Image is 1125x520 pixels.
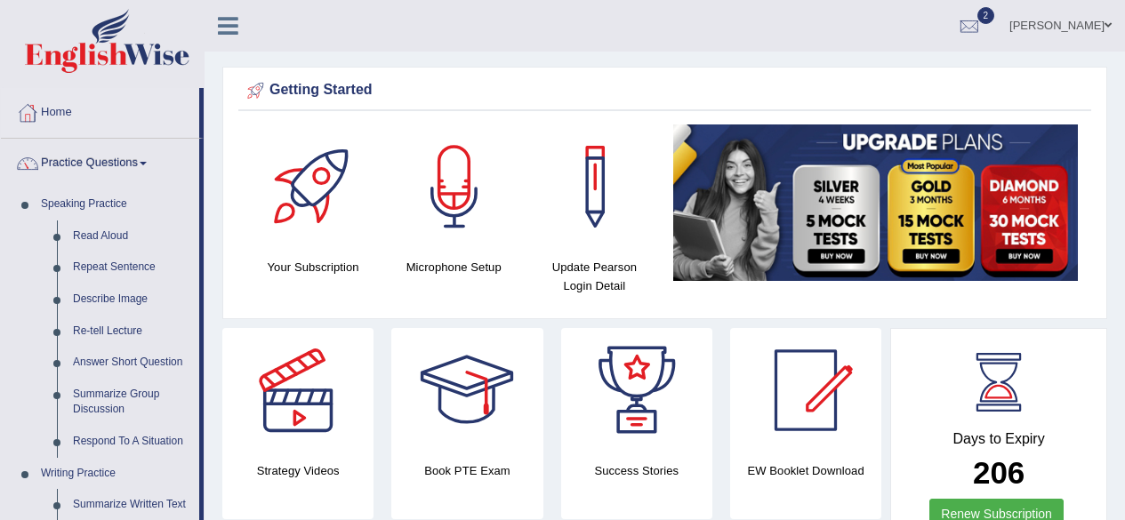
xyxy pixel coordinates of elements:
[65,347,199,379] a: Answer Short Question
[911,431,1087,447] h4: Days to Expiry
[33,458,199,490] a: Writing Practice
[533,258,655,295] h4: Update Pearson Login Detail
[65,284,199,316] a: Describe Image
[1,139,199,183] a: Practice Questions
[730,461,881,480] h4: EW Booklet Download
[65,379,199,426] a: Summarize Group Discussion
[252,258,374,276] h4: Your Subscription
[392,258,515,276] h4: Microphone Setup
[973,455,1025,490] b: 206
[65,220,199,252] a: Read Aloud
[65,426,199,458] a: Respond To A Situation
[65,252,199,284] a: Repeat Sentence
[977,7,995,24] span: 2
[673,124,1078,281] img: small5.jpg
[65,316,199,348] a: Re-tell Lecture
[243,77,1087,104] div: Getting Started
[561,461,712,480] h4: Success Stories
[1,88,199,132] a: Home
[391,461,542,480] h4: Book PTE Exam
[33,188,199,220] a: Speaking Practice
[222,461,374,480] h4: Strategy Videos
